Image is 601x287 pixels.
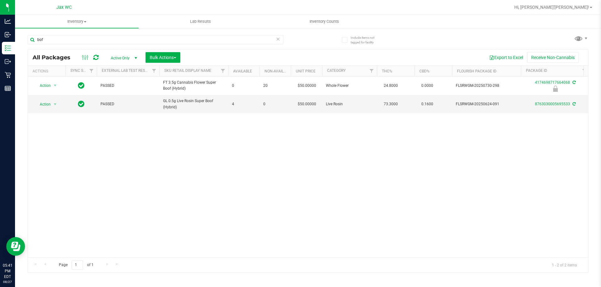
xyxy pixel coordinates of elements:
[381,100,401,109] span: 73.3000
[276,35,280,43] span: Clear
[5,32,11,38] inline-svg: Inbound
[262,15,386,28] a: Inventory Counts
[150,55,176,60] span: Bulk Actions
[295,100,319,109] span: $50.00000
[33,54,77,61] span: All Packages
[34,81,51,90] span: Action
[86,66,97,76] a: Filter
[72,260,83,270] input: 1
[51,81,59,90] span: select
[3,280,12,284] p: 08/27
[547,260,582,270] span: 1 - 2 of 2 items
[102,68,151,73] a: External Lab Test Result
[78,100,85,108] span: In Sync
[263,83,287,89] span: 20
[327,68,346,73] a: Category
[232,83,256,89] span: 0
[15,19,139,24] span: Inventory
[456,101,517,107] span: FLSRWGM-20250624-091
[535,102,570,106] a: 8763030005695533
[457,69,496,73] a: Flourish Package ID
[146,52,180,63] button: Bulk Actions
[520,86,591,92] div: Newly Received
[514,5,589,10] span: Hi, [PERSON_NAME]'[PERSON_NAME]!
[572,80,576,85] span: Sync from Compliance System
[5,45,11,51] inline-svg: Inventory
[33,69,63,73] div: Actions
[367,66,377,76] a: Filter
[15,15,139,28] a: Inventory
[218,66,228,76] a: Filter
[572,102,576,106] span: Sync from Compliance System
[351,35,382,45] span: Include items not tagged for facility
[419,69,429,73] a: CBD%
[56,5,72,10] span: Jax WC
[164,68,211,73] a: Sku Retail Display Name
[182,19,219,24] span: Lab Results
[579,66,590,76] a: Filter
[163,80,224,92] span: FT 3.5g Cannabis Flower Super Boof (Hybrid)
[3,263,12,280] p: 05:41 PM EDT
[263,101,287,107] span: 0
[5,58,11,65] inline-svg: Outbound
[100,101,156,107] span: PASSED
[5,85,11,92] inline-svg: Reports
[139,15,262,28] a: Lab Results
[295,81,319,90] span: $50.00000
[54,260,99,270] span: Page of 1
[100,83,156,89] span: PASSED
[5,18,11,24] inline-svg: Analytics
[418,100,436,109] span: 0.1600
[326,101,373,107] span: Live Rosin
[296,69,316,73] a: Unit Price
[149,66,159,76] a: Filter
[485,52,527,63] button: Export to Excel
[527,52,579,63] button: Receive Non-Cannabis
[163,98,224,110] span: GL 0.5g Live Rosin Super Boof (Hybrid)
[326,83,373,89] span: Whole Flower
[78,81,85,90] span: In Sync
[233,69,252,73] a: Available
[232,101,256,107] span: 4
[382,69,392,73] a: THC%
[28,35,283,44] input: Search Package ID, Item Name, SKU, Lot or Part Number...
[535,80,570,85] a: 4174698717664068
[5,72,11,78] inline-svg: Retail
[70,68,95,73] a: Sync Status
[418,81,436,90] span: 0.0000
[51,100,59,109] span: select
[526,68,547,73] a: Package ID
[34,100,51,109] span: Action
[456,83,517,89] span: FLSRWGM-20250730-298
[265,69,292,73] a: Non-Available
[6,237,25,256] iframe: Resource center
[301,19,347,24] span: Inventory Counts
[381,81,401,90] span: 24.8000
